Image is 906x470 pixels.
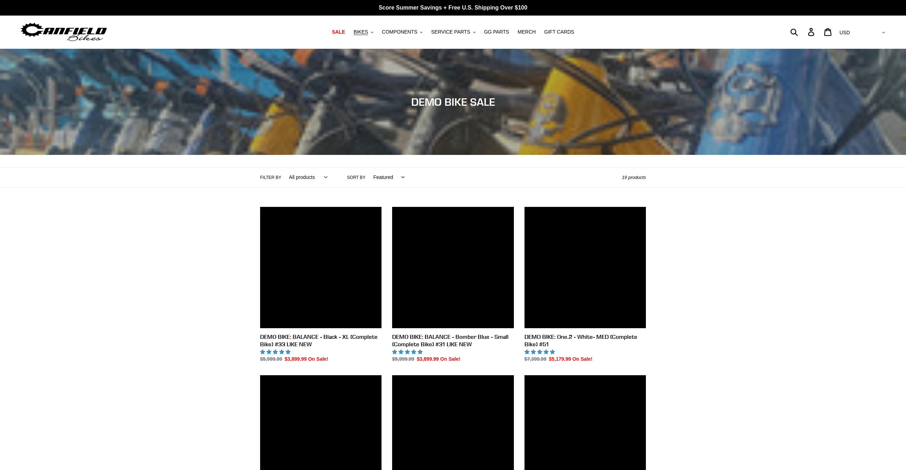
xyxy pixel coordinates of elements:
[481,27,513,37] a: GG PARTS
[378,27,426,37] button: COMPONENTS
[260,174,281,181] label: Filter by
[484,29,509,35] span: GG PARTS
[428,27,479,37] button: SERVICE PARTS
[541,27,578,37] a: GIFT CARDS
[19,21,108,43] img: Canfield Bikes
[622,175,646,180] span: 19 products
[411,95,495,108] span: DEMO BIKE SALE
[431,29,470,35] span: SERVICE PARTS
[382,29,417,35] span: COMPONENTS
[518,29,536,35] span: MERCH
[354,29,368,35] span: BIKES
[332,29,345,35] span: SALE
[350,27,377,37] button: BIKES
[544,29,574,35] span: GIFT CARDS
[347,174,366,181] label: Sort by
[794,24,812,40] input: Search
[514,27,539,37] a: MERCH
[328,27,349,37] a: SALE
